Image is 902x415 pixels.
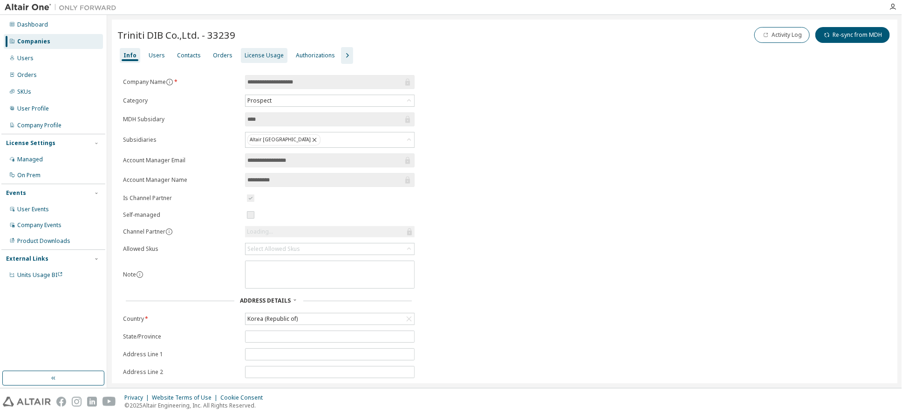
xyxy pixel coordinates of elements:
label: Is Channel Partner [123,194,239,202]
div: Company Events [17,221,61,229]
button: information [166,78,173,86]
img: youtube.svg [102,397,116,407]
button: information [136,271,143,278]
div: Companies [17,38,50,45]
img: altair_logo.svg [3,397,51,407]
label: Category [123,97,239,104]
div: Select Allowed Skus [246,243,414,255]
label: Company Name [123,78,239,86]
img: facebook.svg [56,397,66,407]
div: User Events [17,206,49,213]
div: License Settings [6,139,55,147]
div: Website Terms of Use [152,394,220,401]
div: Info [123,52,137,59]
label: Self-managed [123,211,239,219]
div: Users [149,52,165,59]
label: Channel Partner [123,228,165,235]
div: License Usage [245,52,284,59]
div: Contacts [177,52,201,59]
button: information [165,228,173,235]
label: Account Manager Name [123,176,239,184]
div: Orders [17,71,37,79]
div: Dashboard [17,21,48,28]
div: Privacy [124,394,152,401]
div: On Prem [17,172,41,179]
label: Account Manager Email [123,157,239,164]
span: Units Usage BI [17,271,63,279]
span: Triniti DIB Co.,Ltd. - 33239 [117,28,235,41]
div: Loading... [247,228,273,235]
div: Prospect [246,95,414,106]
div: Authorizations [296,52,335,59]
label: Address Line 2 [123,368,239,376]
div: Select Allowed Skus [247,245,300,253]
div: Prospect [246,96,273,106]
button: Re-sync from MDH [815,27,890,43]
label: Allowed Skus [123,245,239,253]
label: Subsidiaries [123,136,239,144]
div: SKUs [17,88,31,96]
div: Orders [213,52,232,59]
label: Address Line 1 [123,351,239,358]
label: State/Province [123,333,239,340]
div: Users [17,55,34,62]
img: Altair One [5,3,121,12]
div: Altair [GEOGRAPHIC_DATA] [247,134,321,145]
label: Note [123,270,136,278]
div: Managed [17,156,43,163]
button: Activity Log [754,27,810,43]
div: Product Downloads [17,237,70,245]
p: © 2025 Altair Engineering, Inc. All Rights Reserved. [124,401,268,409]
label: MDH Subsidary [123,116,239,123]
span: Address Details [240,297,291,304]
div: Altair [GEOGRAPHIC_DATA] [246,132,414,147]
div: User Profile [17,105,49,112]
img: linkedin.svg [87,397,97,407]
div: Korea (Republic of) [246,313,414,325]
div: Cookie Consent [220,394,268,401]
img: instagram.svg [72,397,82,407]
div: External Links [6,255,48,263]
div: Loading... [245,226,415,237]
label: Country [123,315,239,323]
div: Events [6,189,26,197]
div: Korea (Republic of) [246,314,299,324]
div: Company Profile [17,122,61,129]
